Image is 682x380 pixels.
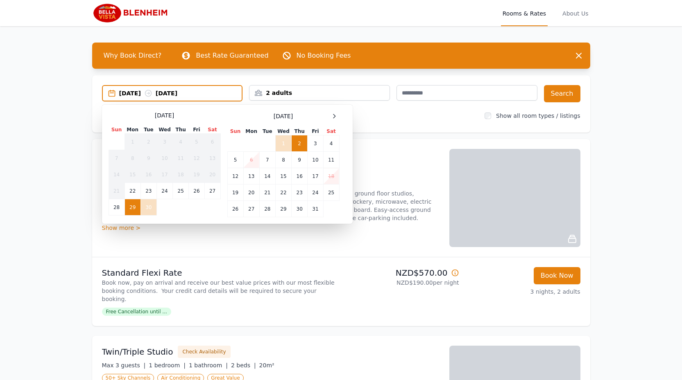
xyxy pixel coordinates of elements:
td: 7 [109,150,125,166]
td: 4 [323,135,339,152]
td: 24 [156,183,172,199]
th: Wed [275,128,291,135]
td: 3 [156,134,172,150]
td: 26 [189,183,204,199]
td: 30 [140,199,156,216]
td: 26 [227,201,243,217]
p: Best Rate Guaranteed [196,51,268,61]
th: Thu [292,128,308,135]
td: 21 [109,183,125,199]
th: Sat [323,128,339,135]
p: Standard Flexi Rate [102,267,338,279]
th: Tue [259,128,275,135]
button: Book Now [534,267,580,284]
span: Free Cancellation until ... [102,308,171,316]
td: 17 [308,168,323,184]
td: 9 [292,152,308,168]
td: 18 [173,166,189,183]
td: 28 [259,201,275,217]
td: 17 [156,166,172,183]
td: 23 [292,184,308,201]
td: 25 [323,184,339,201]
th: Thu [173,126,189,134]
td: 6 [204,134,220,150]
span: 2 beds | [231,362,256,369]
td: 20 [204,166,220,183]
th: Mon [243,128,259,135]
td: 12 [227,168,243,184]
td: 4 [173,134,189,150]
th: Fri [189,126,204,134]
td: 22 [125,183,140,199]
td: 10 [156,150,172,166]
span: [DATE] [274,112,293,120]
td: 15 [125,166,140,183]
td: 13 [204,150,220,166]
td: 16 [140,166,156,183]
td: 9 [140,150,156,166]
th: Mon [125,126,140,134]
button: Check Availability [178,346,230,358]
span: Max 3 guests | [102,362,146,369]
td: 28 [109,199,125,216]
td: 29 [125,199,140,216]
td: 7 [259,152,275,168]
button: Search [544,85,580,102]
th: Wed [156,126,172,134]
td: 27 [204,183,220,199]
label: Show all room types / listings [496,112,580,119]
td: 24 [308,184,323,201]
td: 3 [308,135,323,152]
p: Book now, pay on arrival and receive our best value prices with our most flexible booking conditi... [102,279,338,303]
td: 15 [275,168,291,184]
td: 16 [292,168,308,184]
td: 5 [189,134,204,150]
div: 2 adults [249,89,390,97]
td: 14 [259,168,275,184]
h3: Twin/Triple Studio [102,346,173,358]
span: 20m² [259,362,274,369]
td: 11 [323,152,339,168]
th: Fri [308,128,323,135]
th: Sat [204,126,220,134]
td: 19 [189,166,204,183]
td: 1 [125,134,140,150]
td: 30 [292,201,308,217]
td: 21 [259,184,275,201]
td: 20 [243,184,259,201]
th: Tue [140,126,156,134]
p: NZD$190.00 per night [344,279,459,287]
td: 6 [243,152,259,168]
p: 3 nights, 2 adults [466,288,580,296]
td: 12 [189,150,204,166]
td: 25 [173,183,189,199]
p: No Booking Fees [297,51,351,61]
td: 11 [173,150,189,166]
td: 18 [323,168,339,184]
td: 2 [292,135,308,152]
td: 8 [125,150,140,166]
div: Show more > [102,224,440,232]
span: Why Book Direct? [97,47,168,64]
th: Sun [227,128,243,135]
td: 31 [308,201,323,217]
span: 1 bathroom | [189,362,228,369]
td: 14 [109,166,125,183]
td: 13 [243,168,259,184]
td: 23 [140,183,156,199]
p: NZD$570.00 [344,267,459,279]
span: 1 bedroom | [149,362,186,369]
td: 19 [227,184,243,201]
th: Sun [109,126,125,134]
td: 5 [227,152,243,168]
td: 27 [243,201,259,217]
td: 2 [140,134,156,150]
div: [DATE] [DATE] [119,89,242,97]
img: Bella Vista Blenheim [92,3,171,23]
td: 1 [275,135,291,152]
td: 8 [275,152,291,168]
td: 10 [308,152,323,168]
span: [DATE] [155,111,174,119]
td: 22 [275,184,291,201]
td: 29 [275,201,291,217]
